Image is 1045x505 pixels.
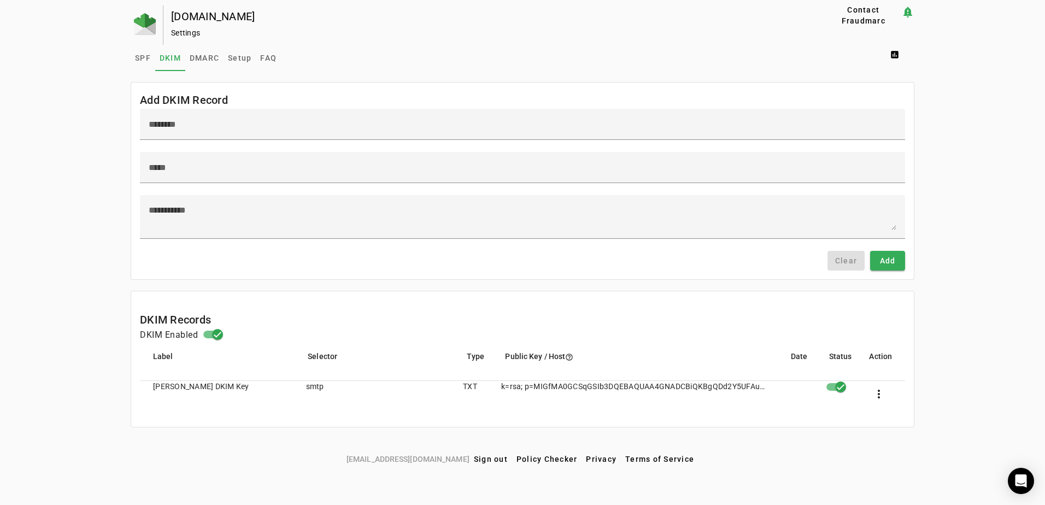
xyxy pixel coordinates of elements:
div: Settings [171,27,791,38]
mat-cell: [PERSON_NAME] DKIM Key [140,381,297,407]
span: Contact Fraudmarc [830,4,897,26]
img: Fraudmarc Logo [134,13,156,35]
span: [EMAIL_ADDRESS][DOMAIN_NAME] [347,453,469,465]
div: Open Intercom Messenger [1008,468,1034,494]
span: Add [880,255,896,266]
a: DKIM [155,45,185,71]
mat-card-title: Add DKIM Record [140,91,228,109]
mat-cell: k=rsa; p=MIGfMA0GCSqGSIb3DQEBAQUAA4GNADCBiQKBgQDd2Y5UFAuMLHKvTGg7/t16PEaNL3YrlPVZaSdWk2vcPEnX1cNt... [492,381,774,407]
span: FAQ [260,54,277,62]
mat-header-cell: Date [782,350,820,381]
span: SPF [135,54,151,62]
button: Contact Fraudmarc [826,5,901,25]
mat-icon: notification_important [901,5,914,19]
button: Add [870,251,905,271]
span: Privacy [586,455,617,463]
a: SPF [131,45,155,71]
button: Privacy [582,449,621,469]
span: Terms of Service [625,455,694,463]
a: FAQ [256,45,281,71]
mat-header-cell: Selector [299,350,458,381]
mat-header-cell: Label [140,350,299,381]
span: Sign out [474,455,508,463]
mat-cell: TXT [454,381,492,407]
mat-header-cell: Action [860,350,905,381]
mat-header-cell: Public Key / Host [496,350,782,381]
span: DKIM [160,54,181,62]
h4: DKIM Enabled [140,328,198,342]
button: Sign out [469,449,512,469]
a: DMARC [185,45,224,71]
button: Terms of Service [621,449,698,469]
span: Setup [228,54,251,62]
span: Policy Checker [516,455,578,463]
span: DMARC [190,54,219,62]
mat-card-title: DKIM Records [140,311,211,328]
i: help_outline [565,353,573,361]
mat-header-cell: Type [458,350,496,381]
div: [DOMAIN_NAME] [171,11,791,22]
mat-header-cell: Status [820,350,861,381]
button: Policy Checker [512,449,582,469]
a: Setup [224,45,256,71]
mat-cell: smtp [297,381,455,407]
